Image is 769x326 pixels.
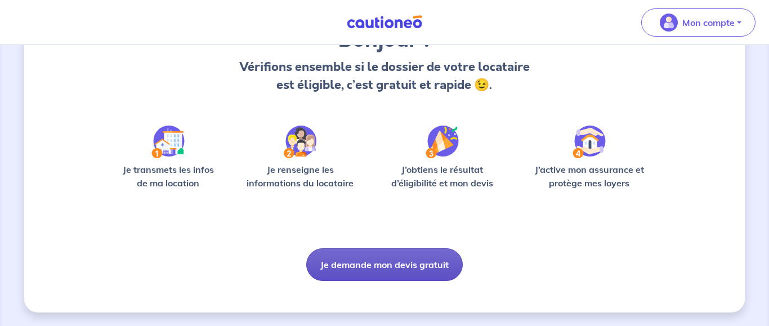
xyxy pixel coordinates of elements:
p: Vérifions ensemble si le dossier de votre locataire est éligible, c’est gratuit et rapide 😉. [236,58,533,94]
button: illu_account_valid_menu.svgMon compte [641,8,755,37]
button: Je demande mon devis gratuit [306,248,463,281]
p: Je transmets les infos de ma location [114,163,222,190]
img: /static/90a569abe86eec82015bcaae536bd8e6/Step-1.svg [151,126,185,158]
p: Je renseigne les informations du locataire [240,163,361,190]
p: J’obtiens le résultat d’éligibilité et mon devis [379,163,506,190]
p: J’active mon assurance et protège mes loyers [524,163,655,190]
img: Cautioneo [342,15,427,29]
img: /static/bfff1cf634d835d9112899e6a3df1a5d/Step-4.svg [573,126,606,158]
h3: Bonjour ! [236,26,533,53]
img: /static/f3e743aab9439237c3e2196e4328bba9/Step-3.svg [426,126,459,158]
p: Mon compte [682,16,735,29]
img: /static/c0a346edaed446bb123850d2d04ad552/Step-2.svg [284,126,316,158]
img: illu_account_valid_menu.svg [660,14,678,32]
